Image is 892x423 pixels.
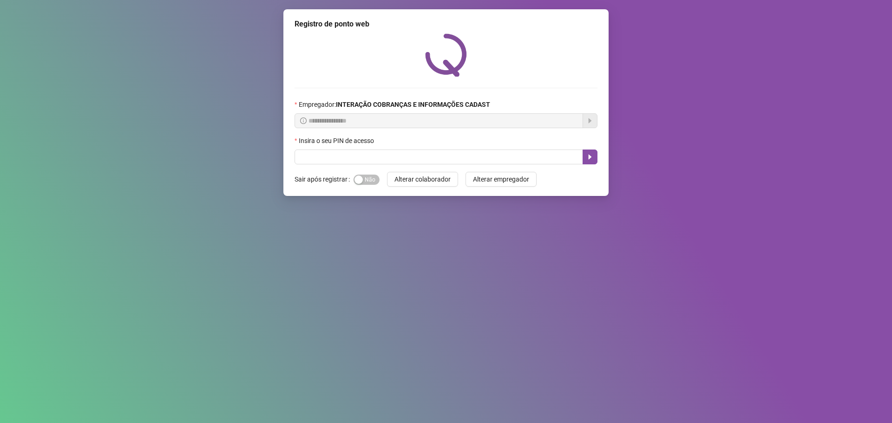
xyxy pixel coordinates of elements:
[295,172,354,187] label: Sair após registrar
[425,33,467,77] img: QRPoint
[466,172,537,187] button: Alterar empregador
[295,19,597,30] div: Registro de ponto web
[473,174,529,184] span: Alterar empregador
[394,174,451,184] span: Alterar colaborador
[387,172,458,187] button: Alterar colaborador
[336,101,490,108] strong: INTERAÇÃO COBRANÇAS E INFORMAÇÕES CADAST
[300,117,307,124] span: info-circle
[299,99,490,110] span: Empregador :
[295,136,380,146] label: Insira o seu PIN de acesso
[586,153,594,161] span: caret-right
